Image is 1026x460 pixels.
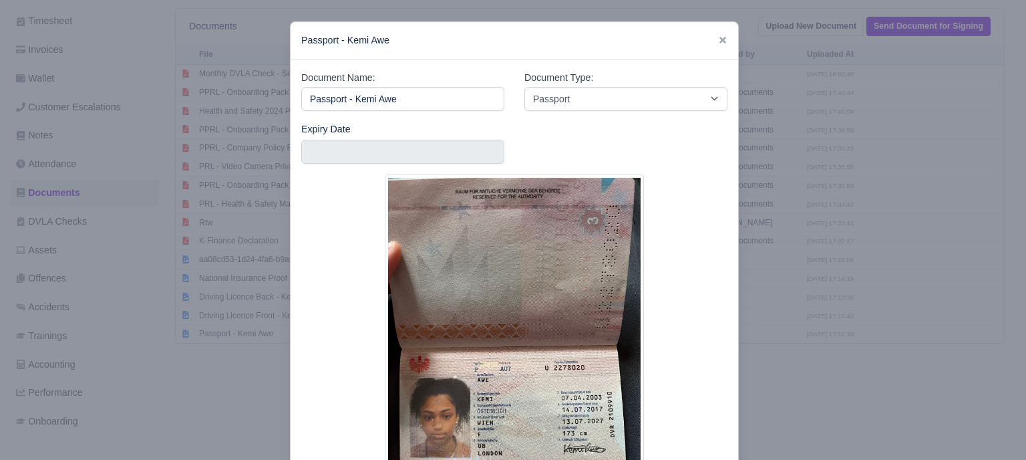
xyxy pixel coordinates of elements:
[959,396,1026,460] iframe: Chat Widget
[291,22,738,60] div: Passport - Kemi Awe
[524,70,593,86] label: Document Type:
[301,122,351,137] label: Expiry Date
[301,70,375,86] label: Document Name:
